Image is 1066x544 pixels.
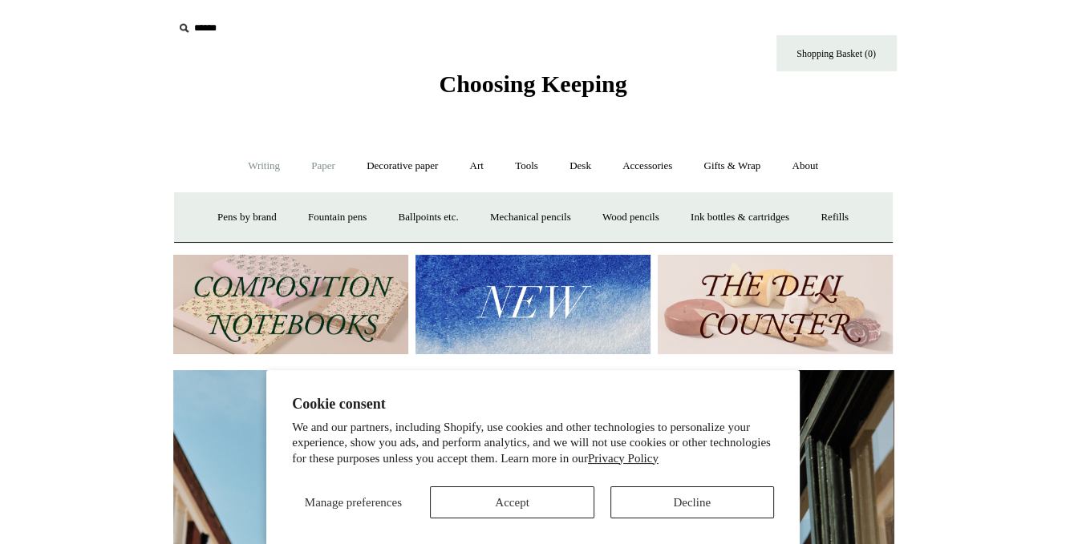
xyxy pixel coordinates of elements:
[352,145,452,187] a: Decorative paper
[203,196,291,239] a: Pens by brand
[173,255,408,355] img: 202302 Composition ledgers.jpg__PID:69722ee6-fa44-49dd-a067-31375e5d54ec
[806,196,863,239] a: Refills
[292,420,774,467] p: We and our partners, including Shopify, use cookies and other technologies to personalize your ex...
[501,145,553,187] a: Tools
[305,496,402,509] span: Manage preferences
[776,35,897,71] a: Shopping Basket (0)
[233,145,294,187] a: Writing
[476,196,586,239] a: Mechanical pencils
[384,196,473,239] a: Ballpoints etc.
[439,83,626,95] a: Choosing Keeping
[658,255,893,355] img: The Deli Counter
[292,396,774,413] h2: Cookie consent
[610,486,774,518] button: Decline
[777,145,833,187] a: About
[439,71,626,97] span: Choosing Keeping
[676,196,804,239] a: Ink bottles & cartridges
[430,486,594,518] button: Accept
[415,255,651,355] img: New.jpg__PID:f73bdf93-380a-4a35-bcfe-7823039498e1
[588,196,674,239] a: Wood pencils
[292,486,414,518] button: Manage preferences
[608,145,687,187] a: Accessories
[689,145,775,187] a: Gifts & Wrap
[294,196,381,239] a: Fountain pens
[456,145,498,187] a: Art
[297,145,350,187] a: Paper
[555,145,606,187] a: Desk
[588,452,659,465] a: Privacy Policy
